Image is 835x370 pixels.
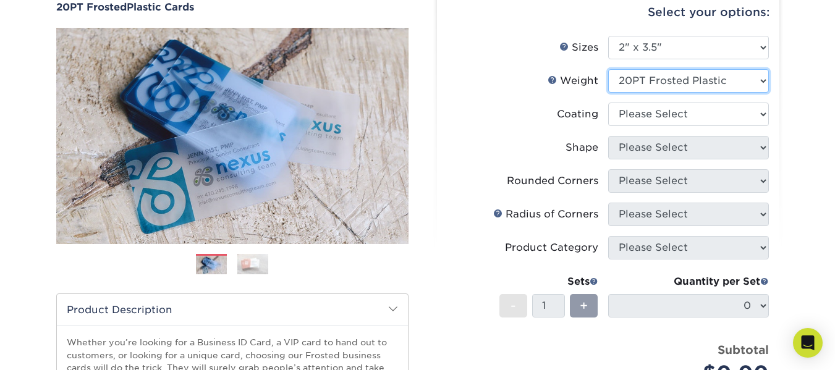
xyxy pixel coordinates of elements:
[718,343,769,356] strong: Subtotal
[559,40,598,55] div: Sizes
[511,296,516,315] span: -
[499,274,598,289] div: Sets
[608,274,769,289] div: Quantity per Set
[493,207,598,222] div: Radius of Corners
[56,1,409,13] h1: Plastic Cards
[548,74,598,88] div: Weight
[56,14,409,258] img: 20PT Frosted 01
[793,328,823,358] div: Open Intercom Messenger
[557,107,598,122] div: Coating
[507,174,598,188] div: Rounded Corners
[196,254,227,276] img: Plastic Cards 01
[505,240,598,255] div: Product Category
[566,140,598,155] div: Shape
[56,1,409,13] a: 20PT FrostedPlastic Cards
[56,1,127,13] span: 20PT Frosted
[237,253,268,275] img: Plastic Cards 02
[580,296,588,315] span: +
